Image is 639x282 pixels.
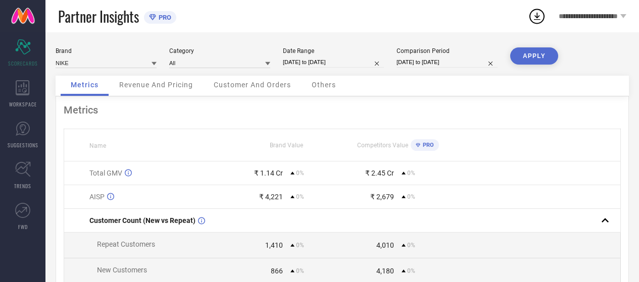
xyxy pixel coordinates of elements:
span: WORKSPACE [9,100,37,108]
span: 0% [407,267,415,274]
div: ₹ 2.45 Cr [365,169,394,177]
span: 0% [296,242,304,249]
div: ₹ 1.14 Cr [254,169,283,177]
div: Category [169,47,270,54]
span: PRO [156,14,171,21]
span: PRO [420,142,434,148]
div: Metrics [64,104,621,116]
div: 4,010 [376,241,394,249]
div: 866 [271,267,283,275]
span: 0% [296,193,304,200]
div: Comparison Period [397,47,498,54]
span: SCORECARDS [8,60,38,67]
span: New Customers [97,266,147,274]
input: Select date range [283,57,384,68]
span: Metrics [71,81,99,89]
span: TRENDS [14,182,31,190]
span: Customer Count (New vs Repeat) [89,216,195,224]
span: Name [89,142,106,149]
div: ₹ 2,679 [370,193,394,201]
span: 0% [296,267,304,274]
span: Others [312,81,336,89]
div: Open download list [528,7,546,25]
span: 0% [407,193,415,200]
span: 0% [407,170,415,177]
div: 4,180 [376,267,394,275]
span: Repeat Customers [97,240,155,248]
div: 1,410 [265,241,283,249]
div: Date Range [283,47,384,54]
button: APPLY [510,47,558,65]
span: SUGGESTIONS [8,141,38,149]
span: Competitors Value [357,142,408,149]
span: AISP [89,193,105,201]
span: 0% [407,242,415,249]
input: Select comparison period [397,57,498,68]
span: Revenue And Pricing [119,81,193,89]
div: Brand [56,47,157,54]
span: FWD [18,223,28,231]
span: 0% [296,170,304,177]
span: Partner Insights [58,6,139,27]
span: Total GMV [89,169,122,177]
span: Brand Value [270,142,303,149]
span: Customer And Orders [214,81,291,89]
div: ₹ 4,221 [259,193,283,201]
